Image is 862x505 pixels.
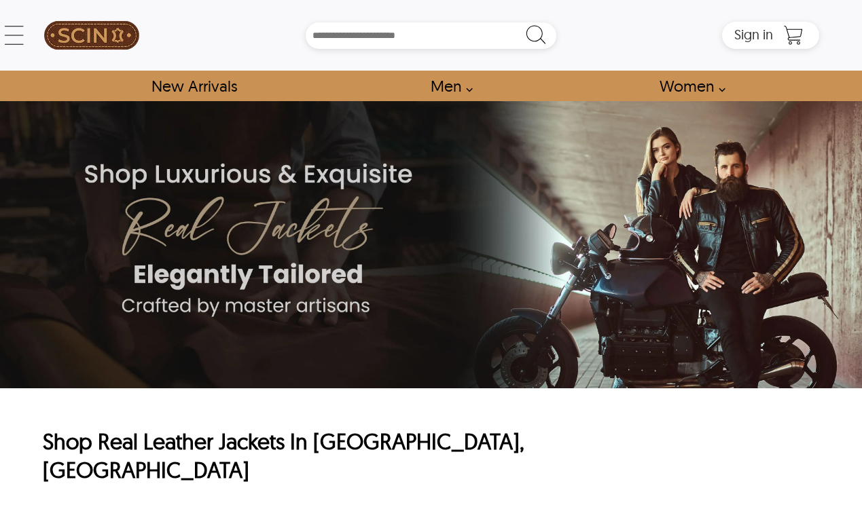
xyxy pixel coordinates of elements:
[43,428,586,484] h1: Shop Real Leather Jackets In [GEOGRAPHIC_DATA], [GEOGRAPHIC_DATA]
[780,25,807,45] a: Shopping Cart
[43,7,140,64] a: SCIN
[734,31,773,41] a: Sign in
[734,26,773,43] span: Sign in
[44,7,139,64] img: SCIN
[644,71,733,101] a: Shop Women Leather Jackets
[415,71,480,101] a: shop men's leather jackets
[136,71,252,101] a: Shop New Arrivals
